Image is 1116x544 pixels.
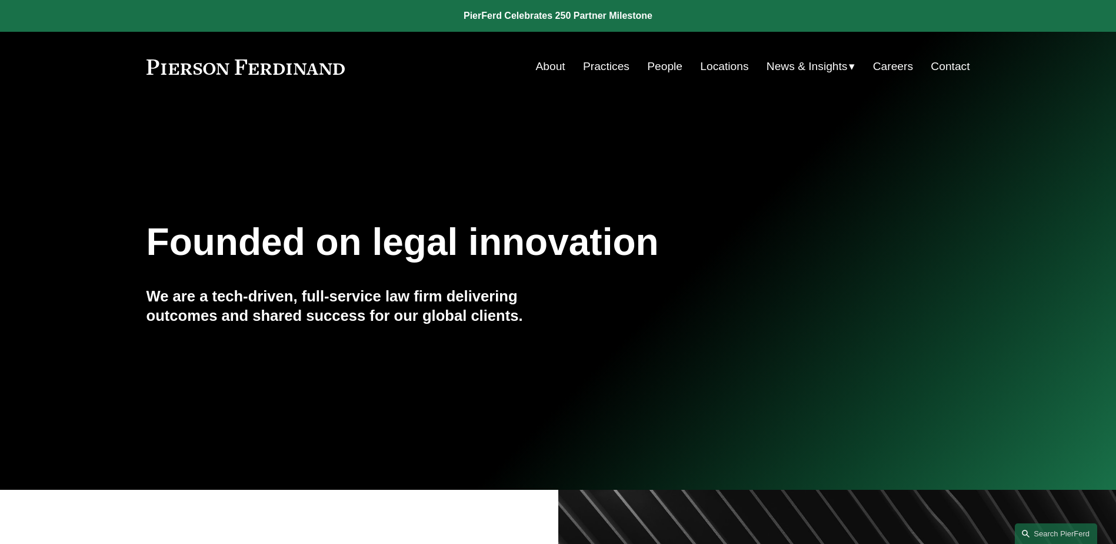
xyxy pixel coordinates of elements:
a: Locations [700,55,748,78]
a: Contact [931,55,970,78]
a: Careers [873,55,913,78]
a: folder dropdown [767,55,855,78]
a: Practices [583,55,629,78]
a: People [647,55,682,78]
span: News & Insights [767,57,848,77]
h4: We are a tech-driven, full-service law firm delivering outcomes and shared success for our global... [146,287,558,325]
a: Search this site [1015,523,1097,544]
a: About [536,55,565,78]
h1: Founded on legal innovation [146,221,833,264]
